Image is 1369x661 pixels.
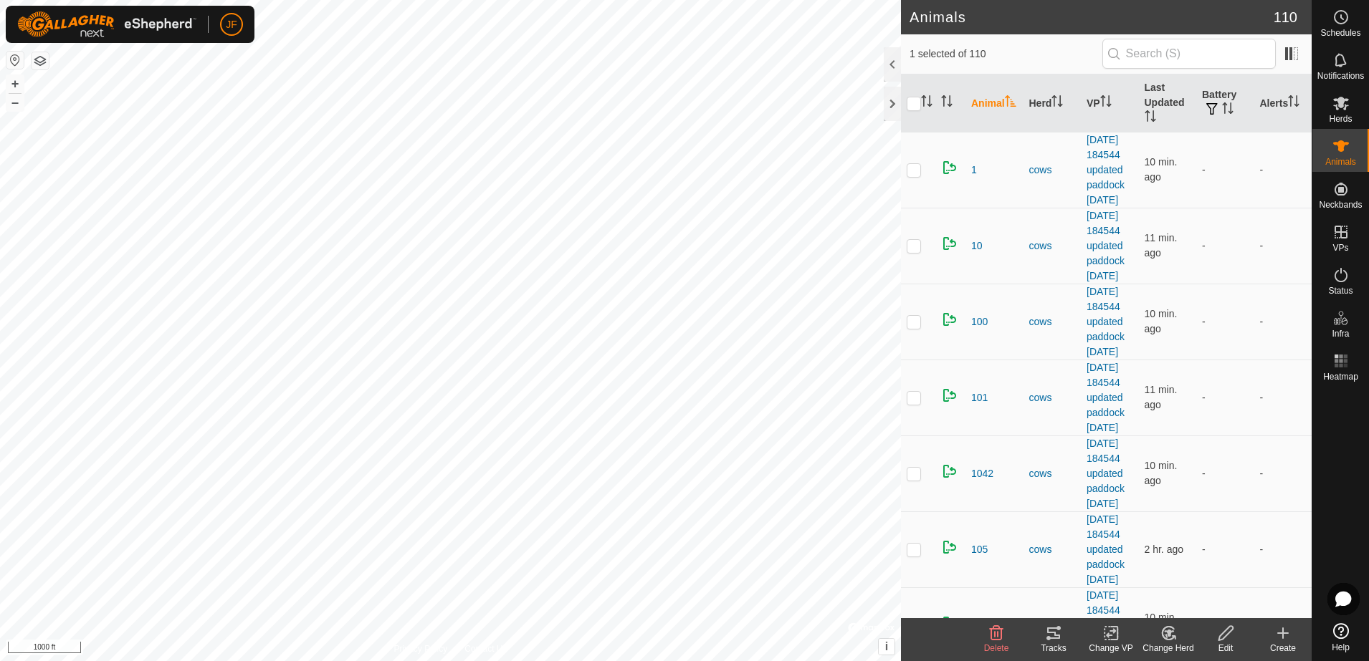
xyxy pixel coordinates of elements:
[971,390,988,405] span: 101
[971,618,993,633] span: 1059
[984,643,1009,653] span: Delete
[1029,390,1076,405] div: cows
[1323,372,1358,381] span: Heatmap
[1082,642,1140,655] div: Change VP
[941,387,958,404] img: returning on
[1332,643,1350,652] span: Help
[885,640,888,652] span: i
[1325,158,1356,166] span: Animals
[941,463,958,480] img: returning on
[1288,97,1299,109] p-sorticon: Activate to sort
[1145,156,1178,183] span: Aug 22, 2025, 1:52 PM
[1312,617,1369,657] a: Help
[1317,72,1364,80] span: Notifications
[971,542,988,557] span: 105
[971,314,988,329] span: 100
[1051,97,1063,109] p-sorticon: Activate to sort
[1196,284,1254,360] td: -
[6,52,24,69] button: Reset Map
[1329,115,1352,123] span: Herds
[1222,105,1234,116] p-sorticon: Activate to sort
[1005,97,1016,109] p-sorticon: Activate to sort
[1140,642,1197,655] div: Change Herd
[1145,544,1184,555] span: Aug 22, 2025, 11:51 AM
[1274,6,1297,28] span: 110
[1029,238,1076,254] div: cows
[1024,74,1082,132] th: Herd
[6,75,24,92] button: +
[1145,460,1178,486] span: Aug 22, 2025, 1:52 PM
[971,466,993,481] span: 1042
[941,159,958,176] img: returning on
[1145,232,1178,259] span: Aug 22, 2025, 1:51 PM
[1029,314,1076,329] div: cows
[1196,74,1254,132] th: Battery
[1029,466,1076,481] div: cows
[1029,618,1076,633] div: cows
[1197,642,1254,655] div: Edit
[1087,362,1125,433] a: [DATE] 184544 updated paddock [DATE]
[1196,132,1254,208] td: -
[1139,74,1197,132] th: Last Updated
[1254,74,1312,132] th: Alerts
[1145,308,1178,334] span: Aug 22, 2025, 1:52 PM
[1332,329,1349,338] span: Infra
[1254,642,1312,655] div: Create
[965,74,1024,132] th: Animal
[941,614,958,632] img: returning on
[910,9,1274,26] h2: Animals
[910,47,1102,62] span: 1 selected of 110
[1029,542,1076,557] div: cows
[1087,210,1125,281] a: [DATE] 184544 updated paddock [DATE]
[941,97,953,109] p-sorticon: Activate to sort
[1145,612,1178,638] span: Aug 22, 2025, 1:52 PM
[17,11,196,37] img: Gallagher Logo
[1196,360,1254,435] td: -
[941,539,958,556] img: returning on
[1087,286,1125,357] a: [DATE] 184544 updated paddock [DATE]
[1145,112,1156,124] p-sorticon: Activate to sort
[1196,511,1254,587] td: -
[1254,435,1312,511] td: -
[971,238,983,254] span: 10
[1320,29,1360,37] span: Schedules
[941,311,958,328] img: returning on
[1102,39,1276,69] input: Search (S)
[393,642,447,655] a: Privacy Policy
[1100,97,1112,109] p-sorticon: Activate to sort
[1087,134,1125,206] a: [DATE] 184544 updated paddock [DATE]
[1254,360,1312,435] td: -
[1087,438,1125,509] a: [DATE] 184544 updated paddock [DATE]
[6,94,24,111] button: –
[1254,208,1312,284] td: -
[1254,511,1312,587] td: -
[1087,513,1125,585] a: [DATE] 184544 updated paddock [DATE]
[1254,132,1312,208] td: -
[1328,286,1353,295] span: Status
[1029,163,1076,178] div: cows
[921,97,932,109] p-sorticon: Activate to sort
[1081,74,1139,132] th: VP
[464,642,507,655] a: Contact Us
[1145,384,1178,410] span: Aug 22, 2025, 1:51 PM
[971,163,977,178] span: 1
[226,17,237,32] span: JF
[941,235,958,252] img: returning on
[1332,243,1348,252] span: VPs
[1087,589,1125,661] a: [DATE] 184544 updated paddock [DATE]
[1196,435,1254,511] td: -
[1254,284,1312,360] td: -
[1196,208,1254,284] td: -
[32,52,49,69] button: Map Layers
[1319,201,1362,209] span: Neckbands
[879,639,895,655] button: i
[1025,642,1082,655] div: Tracks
